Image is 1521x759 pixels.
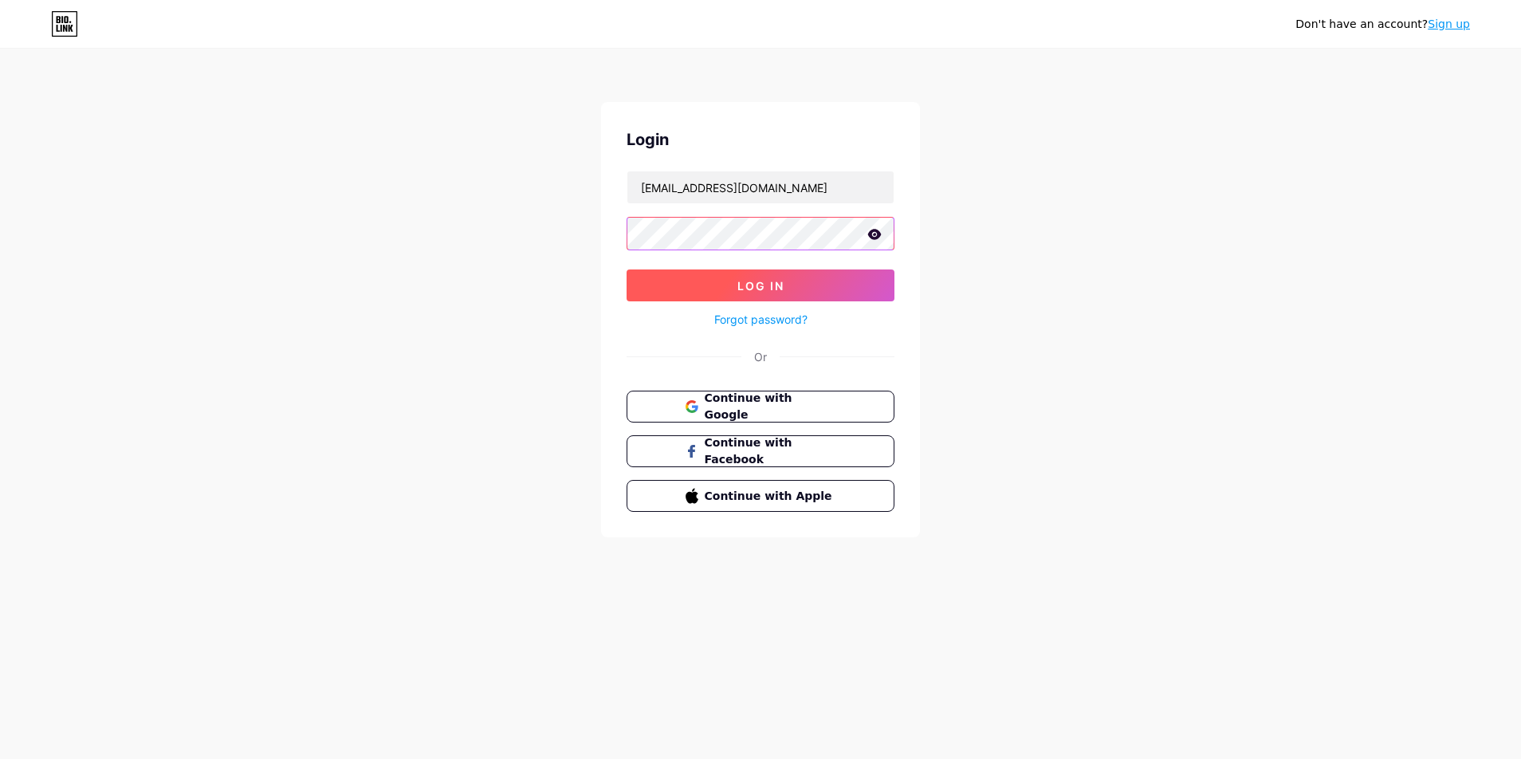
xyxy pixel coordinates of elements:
[627,171,894,203] input: Username
[737,279,784,293] span: Log In
[705,435,836,468] span: Continue with Facebook
[714,311,808,328] a: Forgot password?
[1295,16,1470,33] div: Don't have an account?
[705,390,836,423] span: Continue with Google
[754,348,767,365] div: Or
[627,435,894,467] button: Continue with Facebook
[627,269,894,301] button: Log In
[705,488,836,505] span: Continue with Apple
[627,480,894,512] button: Continue with Apple
[627,391,894,423] button: Continue with Google
[1428,18,1470,30] a: Sign up
[627,128,894,151] div: Login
